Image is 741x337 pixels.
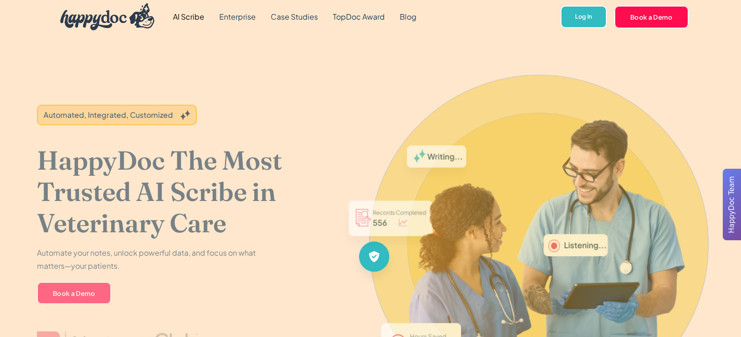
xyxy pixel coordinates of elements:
[37,282,111,304] a: Book a Demo
[37,144,337,239] h1: HappyDoc The Most Trusted AI Scribe in Veterinary Care
[180,110,190,120] img: Grey sparkles.
[43,109,173,121] div: Automated, Integrated, Customized
[561,6,607,29] a: Log In
[614,6,689,28] a: Book a Demo
[37,246,261,272] p: Automate your notes, unlock powerful data, and focus on what matters—your patients.
[53,1,155,33] a: home
[60,3,155,30] img: HappyDoc Logo: A happy dog with his ear up, listening.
